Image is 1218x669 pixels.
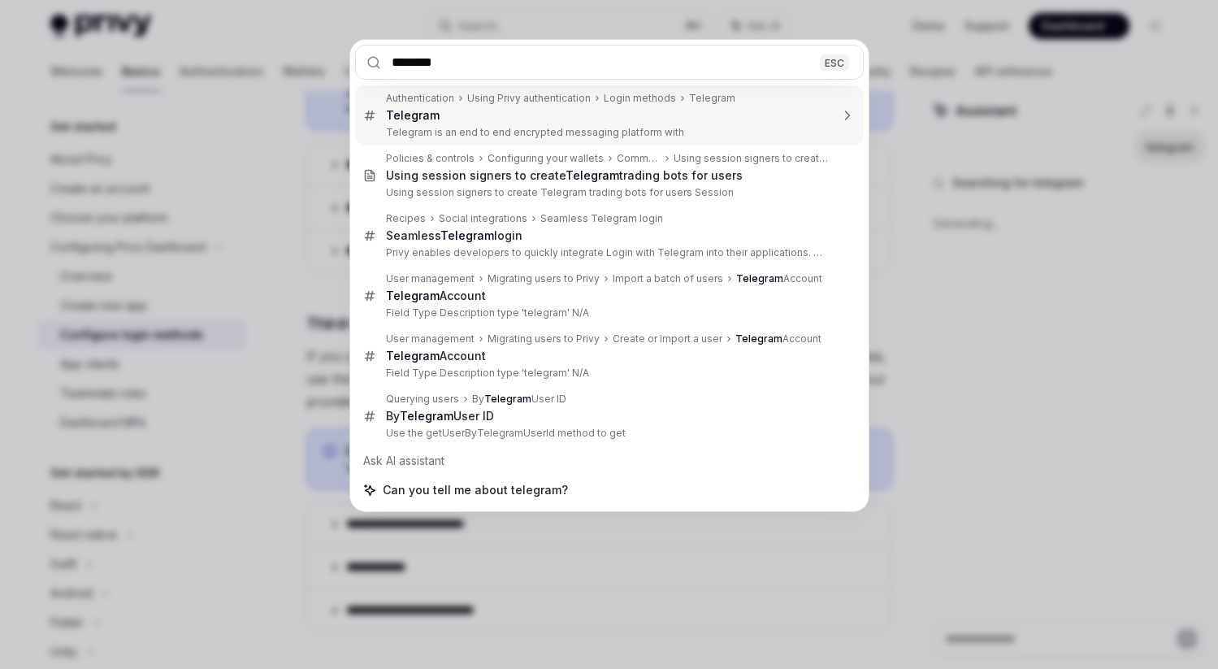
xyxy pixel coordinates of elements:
div: Querying users [386,393,459,406]
p: Privy enables developers to quickly integrate Login with Telegram into their applications. With [386,246,830,259]
p: Field Type Description type 'telegram' N/A [386,306,830,319]
div: Account [735,332,821,345]
div: Create or import a user [613,332,722,345]
div: Ask AI assistant [355,446,864,476]
div: Recipes [386,212,426,225]
b: Telegram [440,228,494,242]
div: Account [386,349,486,363]
div: Using session signers to create Telegram trading bots for users [674,152,829,165]
div: Telegram [689,92,735,105]
div: Import a batch of users [613,272,723,285]
div: Account [386,289,486,303]
div: ESC [820,54,849,71]
b: Telegram [386,108,440,122]
div: Migrating users to Privy [488,272,600,285]
div: Seamless login [386,228,522,243]
b: Telegram [566,168,619,182]
b: Telegram [735,332,782,345]
span: Can you tell me about telegram? [383,482,568,498]
p: Telegram is an end to end encrypted messaging platform with [386,126,830,139]
div: User management [386,332,475,345]
div: Migrating users to Privy [488,332,600,345]
div: Using Privy authentication [467,92,591,105]
div: Using session signers to create trading bots for users [386,168,743,183]
div: User management [386,272,475,285]
div: Policies & controls [386,152,475,165]
div: Social integrations [439,212,527,225]
b: Telegram [386,349,440,363]
p: Field Type Description type 'telegram' N/A [386,367,830,380]
div: Common use cases [617,152,661,165]
div: Configuring your wallets [488,152,604,165]
div: Authentication [386,92,454,105]
div: Login methods [604,92,676,105]
div: Account [736,272,822,285]
b: Telegram [400,409,453,423]
div: Seamless Telegram login [540,212,663,225]
b: Telegram [386,289,440,302]
p: Using session signers to create Telegram trading bots for users Session [386,186,830,199]
b: Telegram [484,393,531,405]
b: Telegram [736,272,783,285]
div: By User ID [472,393,566,406]
div: By User ID [386,409,494,424]
p: Use the getUserByTelegramUserId method to get [386,427,830,440]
